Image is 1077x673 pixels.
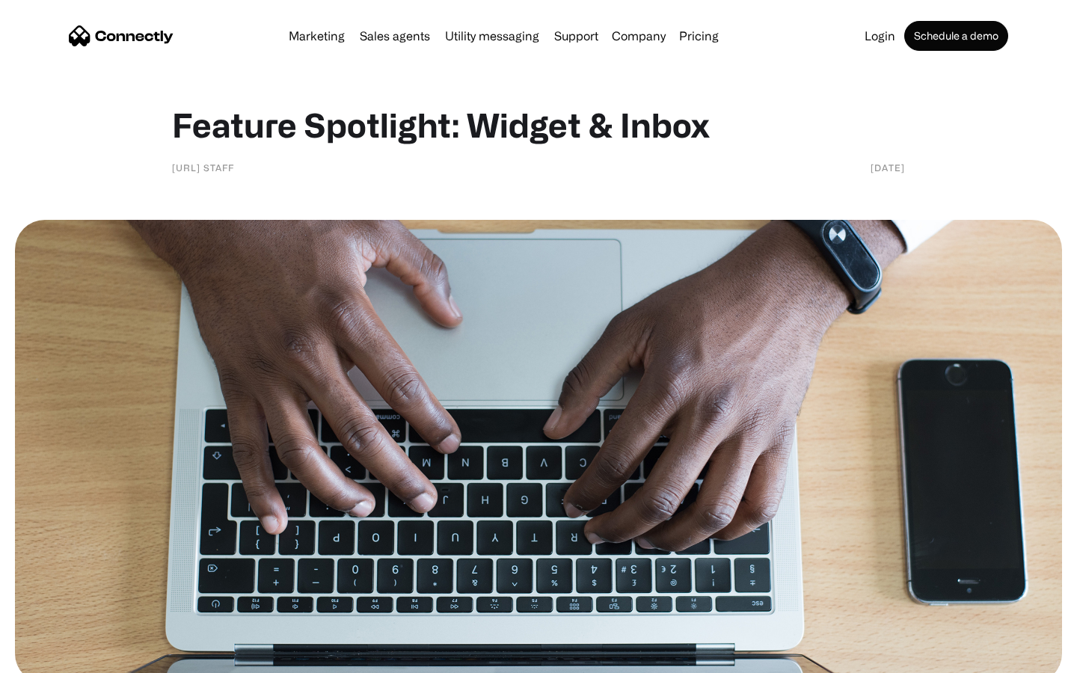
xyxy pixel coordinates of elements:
div: [DATE] [871,160,905,175]
a: Schedule a demo [904,21,1008,51]
div: [URL] staff [172,160,234,175]
a: Marketing [283,30,351,42]
a: Support [548,30,604,42]
aside: Language selected: English [15,647,90,668]
ul: Language list [30,647,90,668]
div: Company [612,25,666,46]
a: Login [859,30,901,42]
h1: Feature Spotlight: Widget & Inbox [172,105,905,145]
a: Pricing [673,30,725,42]
a: Sales agents [354,30,436,42]
a: Utility messaging [439,30,545,42]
